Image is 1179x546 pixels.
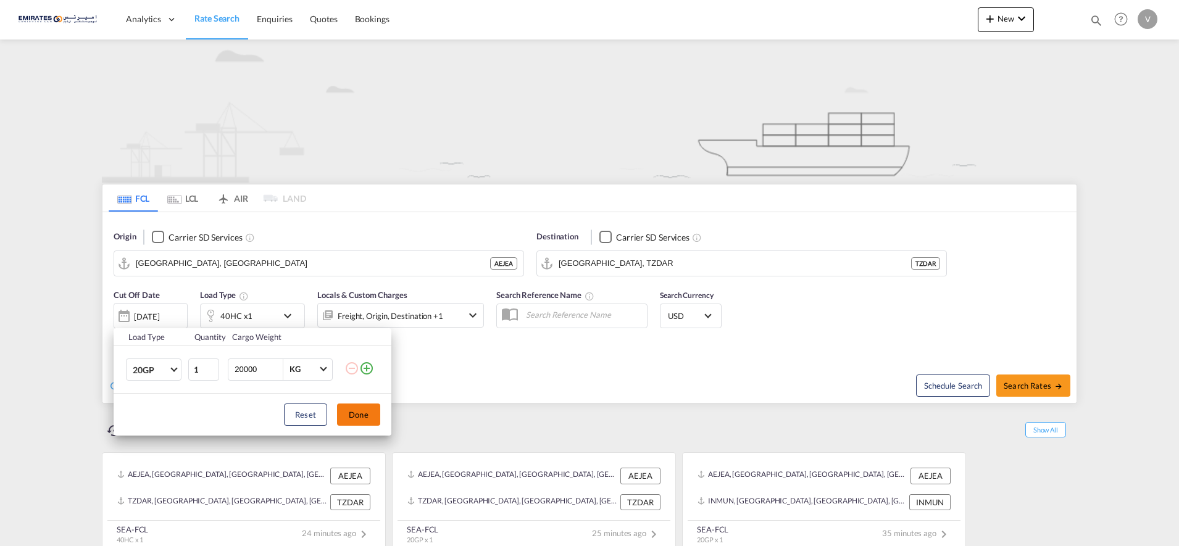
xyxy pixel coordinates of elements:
[133,364,169,376] span: 20GP
[126,358,181,381] md-select: Choose: 20GP
[344,361,359,376] md-icon: icon-minus-circle-outline
[290,364,301,374] div: KG
[337,403,380,426] button: Done
[187,328,225,346] th: Quantity
[359,361,374,376] md-icon: icon-plus-circle-outline
[233,359,283,380] input: Enter Weight
[232,331,337,342] div: Cargo Weight
[114,328,187,346] th: Load Type
[284,403,327,426] button: Reset
[188,358,219,381] input: Qty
